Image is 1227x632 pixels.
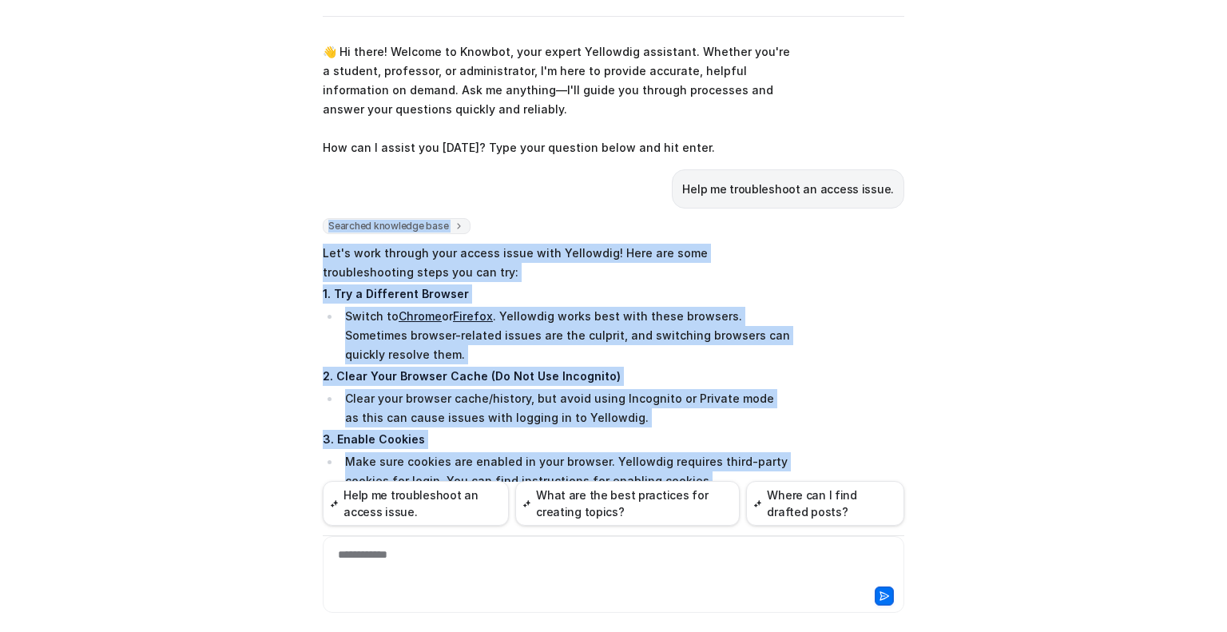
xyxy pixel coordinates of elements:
a: Firefox [453,309,493,323]
p: Let's work through your access issue with Yellowdig! Here are some troubleshooting steps you can ... [323,244,790,282]
li: Switch to or . Yellowdig works best with these browsers. Sometimes browser-related issues are the... [340,307,790,364]
button: Help me troubleshoot an access issue. [323,481,509,526]
span: Searched knowledge base [323,218,471,234]
strong: 3. Enable Cookies [323,432,425,446]
button: What are the best practices for creating topics? [515,481,740,526]
strong: 1. Try a Different Browser [323,287,469,300]
strong: 2. Clear Your Browser Cache (Do Not Use Incognito) [323,369,621,383]
li: Clear your browser cache/history, but avoid using Incognito or Private mode as this can cause iss... [340,389,790,427]
li: Make sure cookies are enabled in your browser. Yellowdig requires third-party cookies for login. ... [340,452,790,510]
button: Where can I find drafted posts? [746,481,904,526]
p: 👋 Hi there! Welcome to Knowbot, your expert Yellowdig assistant. Whether you're a student, profes... [323,42,790,157]
p: Help me troubleshoot an access issue. [682,180,894,199]
a: Chrome [399,309,442,323]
